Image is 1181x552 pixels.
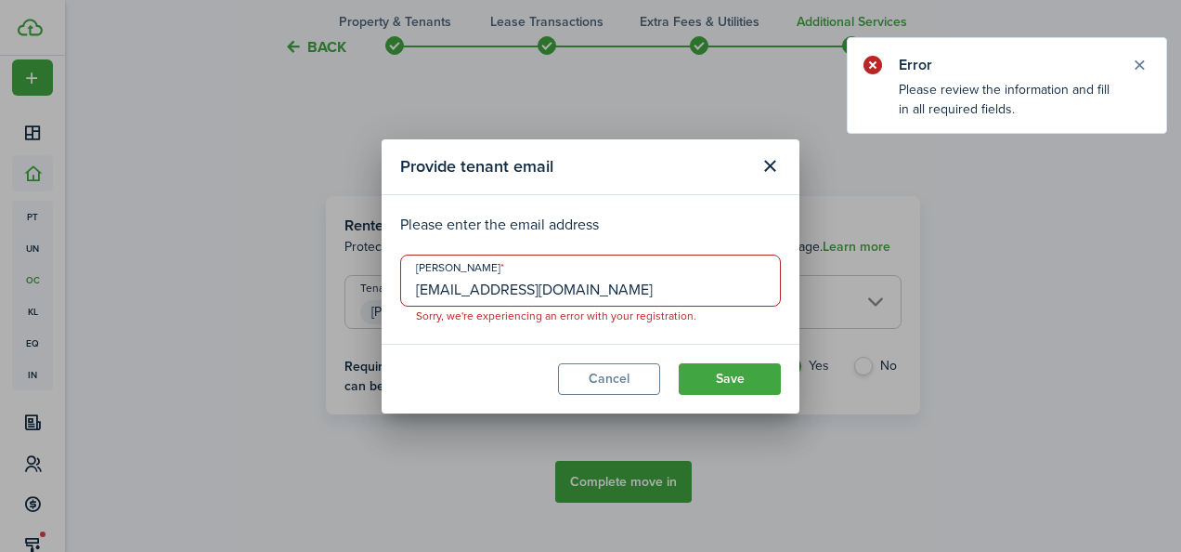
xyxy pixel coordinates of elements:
button: Cancel [558,363,660,395]
notify-body: Please review the information and fill in all required fields. [848,80,1166,133]
button: Close notify [1126,52,1152,78]
button: Save [679,363,781,395]
modal-title: Provide tenant email [400,149,749,185]
input: Enter an email [400,255,781,307]
button: Close modal [754,151,785,182]
span: Sorry, we're experiencing an error with your registration. [401,307,711,325]
p: Please enter the email address [400,214,781,236]
notify-title: Error [899,54,1112,76]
